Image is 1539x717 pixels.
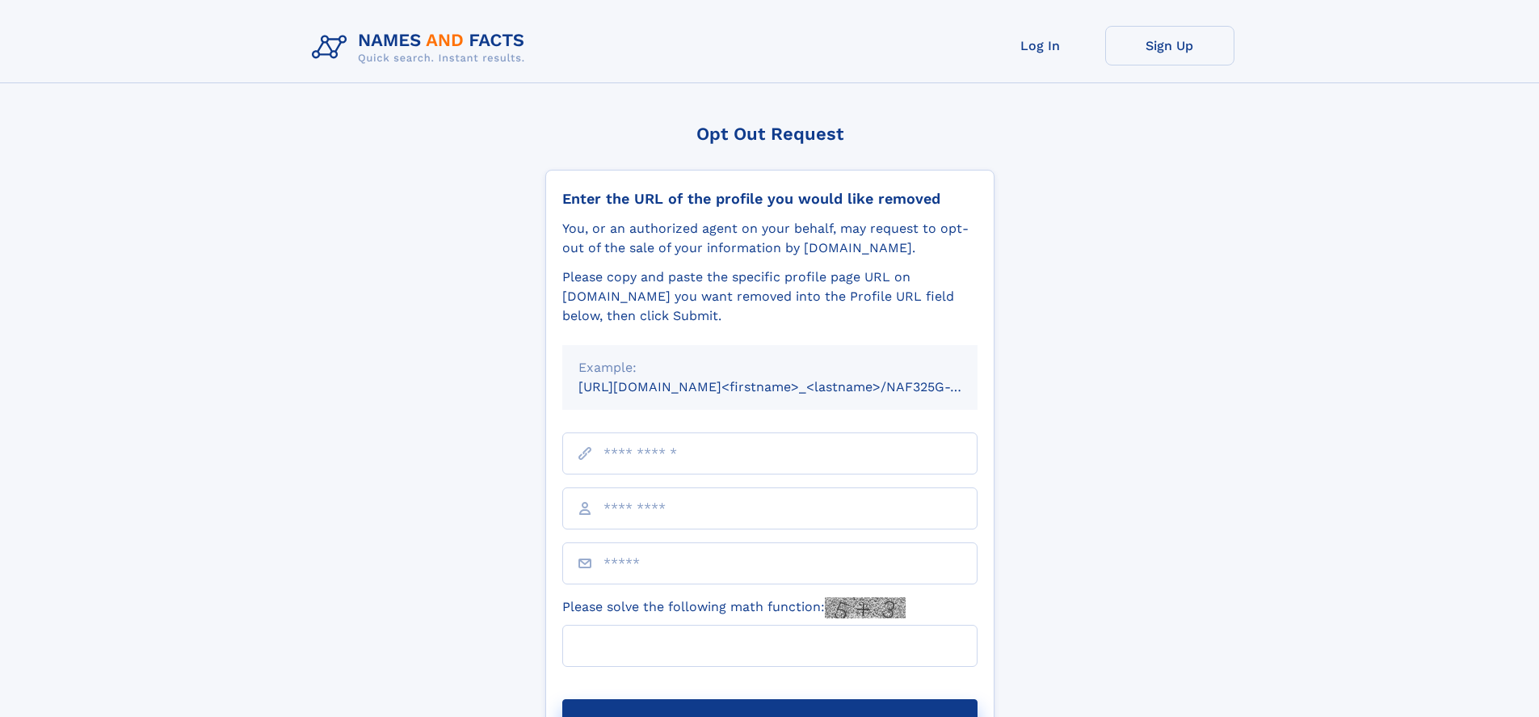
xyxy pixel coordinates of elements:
[562,190,978,208] div: Enter the URL of the profile you would like removed
[562,597,906,618] label: Please solve the following math function:
[545,124,994,144] div: Opt Out Request
[976,26,1105,65] a: Log In
[578,358,961,377] div: Example:
[1105,26,1234,65] a: Sign Up
[562,219,978,258] div: You, or an authorized agent on your behalf, may request to opt-out of the sale of your informatio...
[562,268,978,326] div: Please copy and paste the specific profile page URL on [DOMAIN_NAME] you want removed into the Pr...
[578,379,1008,394] small: [URL][DOMAIN_NAME]<firstname>_<lastname>/NAF325G-xxxxxxxx
[305,26,538,70] img: Logo Names and Facts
